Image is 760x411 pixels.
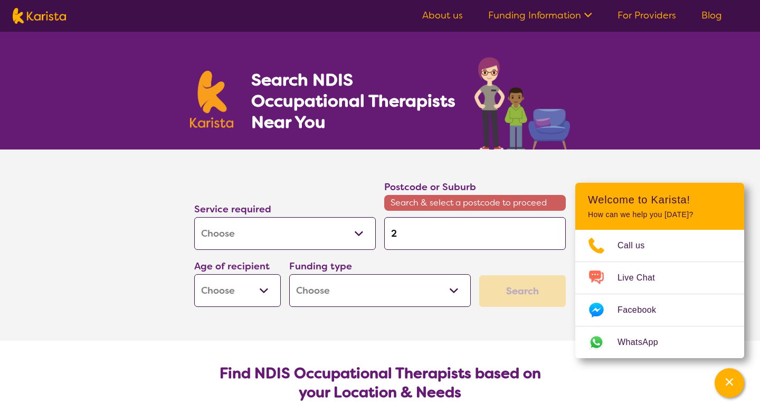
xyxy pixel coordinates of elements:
[617,270,668,286] span: Live Chat
[384,181,476,193] label: Postcode or Suburb
[384,217,566,250] input: Type
[575,326,744,358] a: Web link opens in a new tab.
[588,193,731,206] h2: Welcome to Karista!
[190,71,233,128] img: Karista logo
[617,9,676,22] a: For Providers
[617,302,669,318] span: Facebook
[194,203,271,216] label: Service required
[422,9,463,22] a: About us
[384,195,566,211] span: Search & select a postcode to proceed
[488,9,592,22] a: Funding Information
[251,69,457,133] h1: Search NDIS Occupational Therapists Near You
[617,238,658,254] span: Call us
[575,230,744,358] ul: Choose channel
[194,260,270,273] label: Age of recipient
[715,368,744,398] button: Channel Menu
[203,364,557,402] h2: Find NDIS Occupational Therapists based on your Location & Needs
[701,9,722,22] a: Blog
[617,334,671,350] span: WhatsApp
[588,210,731,219] p: How can we help you [DATE]?
[13,8,66,24] img: Karista logo
[474,57,570,150] img: occupational-therapy
[575,183,744,358] div: Channel Menu
[289,260,352,273] label: Funding type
